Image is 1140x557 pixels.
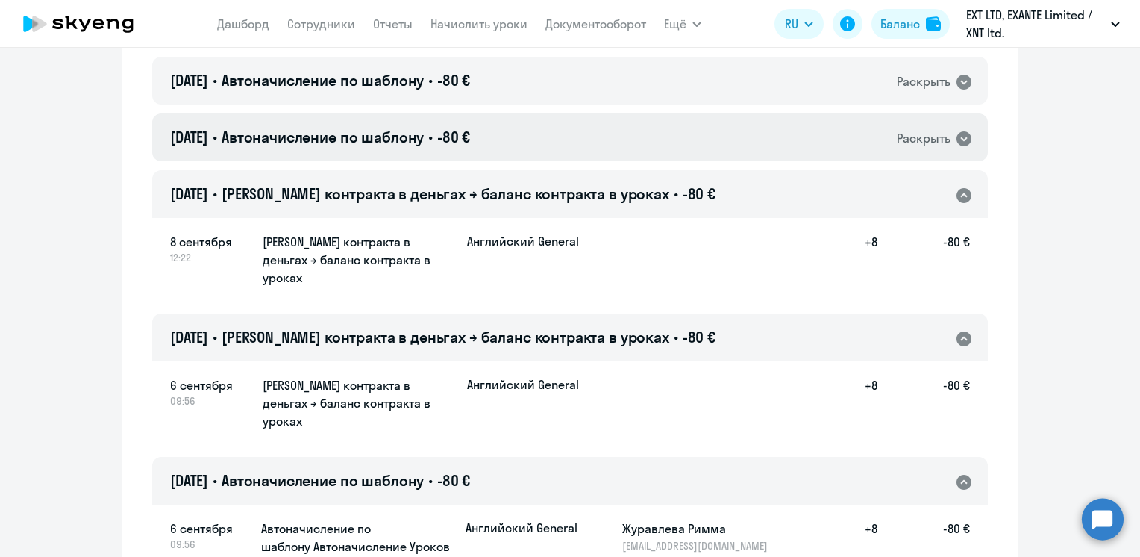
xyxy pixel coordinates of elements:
h5: -80 € [877,520,970,553]
p: Английский General [467,376,579,393]
span: [DATE] [170,471,208,490]
span: 09:56 [170,538,249,551]
a: Сотрудники [287,16,355,31]
span: • [213,128,217,146]
span: RU [785,15,798,33]
h5: -80 € [877,233,970,288]
button: RU [774,9,824,39]
span: -80 € [437,71,470,90]
div: Раскрыть [897,72,950,91]
span: • [674,328,678,346]
span: -80 € [437,471,470,490]
span: [PERSON_NAME] контракта в деньгах → баланс контракта в уроках [222,184,669,203]
p: [EMAIL_ADDRESS][DOMAIN_NAME] [622,539,776,553]
span: • [213,328,217,346]
h5: +8 [830,376,877,432]
a: Дашборд [217,16,269,31]
span: [DATE] [170,184,208,203]
span: • [428,471,433,490]
span: [DATE] [170,128,208,146]
span: • [213,71,217,90]
span: 6 сентября [170,520,249,538]
div: Баланс [880,15,920,33]
a: Документооборот [545,16,646,31]
span: [DATE] [170,71,208,90]
button: EXT LTD, ‎EXANTE Limited / XNT ltd. [959,6,1127,42]
a: Начислить уроки [430,16,527,31]
button: Ещё [664,9,701,39]
span: 09:56 [170,394,251,408]
span: [DATE] [170,328,208,346]
span: 6 сентября [170,376,251,394]
span: Автоначисление по шаблону [222,71,424,90]
span: • [213,471,217,490]
span: • [213,184,217,203]
button: Балансbalance [871,9,950,39]
span: -80 € [683,328,715,346]
h5: [PERSON_NAME] контракта в деньгах → баланс контракта в уроках [263,233,455,287]
a: Отчеты [373,16,413,31]
span: • [674,184,678,203]
span: • [428,71,433,90]
span: [PERSON_NAME] контракта в деньгах → баланс контракта в уроках [222,328,669,346]
img: balance [926,16,941,31]
span: Автоначисление по шаблону [222,471,424,490]
h5: +8 [830,520,877,553]
span: Ещё [664,15,686,33]
h5: +8 [830,233,877,288]
span: -80 € [437,128,470,146]
h5: [PERSON_NAME] контракта в деньгах → баланс контракта в уроках [263,376,455,430]
p: Английский General [466,520,577,536]
h5: -80 € [877,376,970,432]
p: EXT LTD, ‎EXANTE Limited / XNT ltd. [966,6,1105,42]
span: • [428,128,433,146]
h5: Журавлева Римма [622,520,776,538]
div: Раскрыть [897,129,950,148]
span: Автоначисление по шаблону [222,128,424,146]
span: 12:22 [170,251,251,264]
p: Английский General [467,233,579,249]
span: -80 € [683,184,715,203]
span: 8 сентября [170,233,251,251]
